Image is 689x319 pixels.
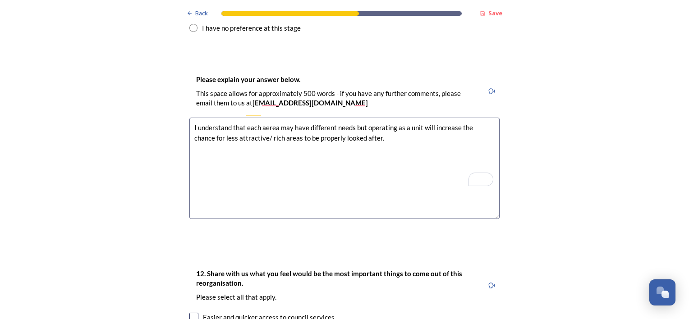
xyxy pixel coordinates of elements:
p: Please select all that apply. [196,292,477,302]
strong: Save [488,9,502,17]
textarea: To enrich screen reader interactions, please activate Accessibility in Grammarly extension settings [189,118,500,219]
p: This space allows for approximately 500 words - if you have any further comments, please email th... [196,89,477,108]
strong: Please explain your answer below. [196,75,300,83]
button: Open Chat [649,279,675,305]
span: Back [195,9,208,18]
strong: 12. Share with us what you feel would be the most important things to come out of this reorganisa... [196,269,464,287]
div: I have no preference at this stage [202,23,301,33]
strong: [EMAIL_ADDRESS][DOMAIN_NAME] [253,99,368,107]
